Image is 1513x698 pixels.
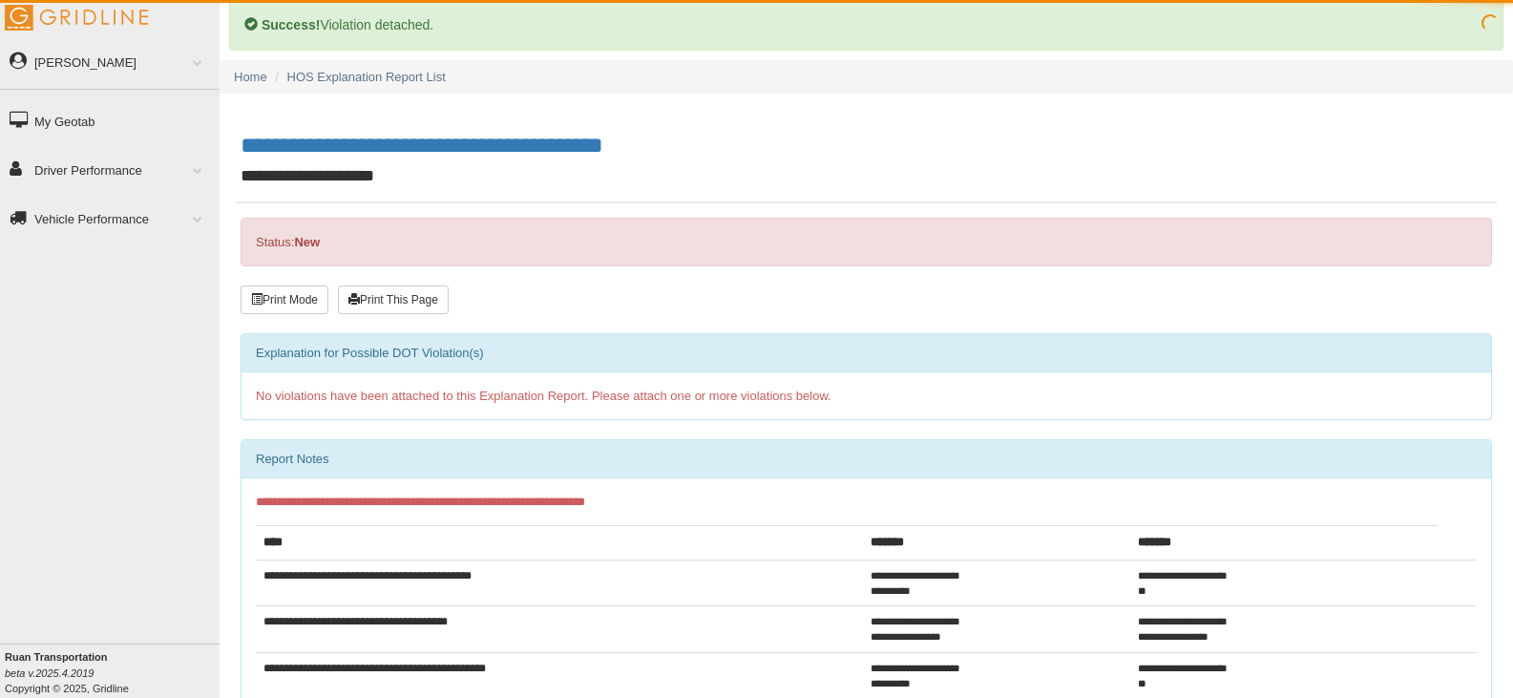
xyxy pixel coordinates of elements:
[338,286,449,314] button: Print This Page
[241,218,1492,266] div: Status:
[234,70,267,84] a: Home
[287,70,446,84] a: HOS Explanation Report List
[262,17,320,32] b: Success!
[241,286,328,314] button: Print Mode
[294,235,320,249] strong: New
[242,334,1491,372] div: Explanation for Possible DOT Violation(s)
[5,5,148,31] img: Gridline
[5,651,108,663] b: Ruan Transportation
[256,389,831,403] span: No violations have been attached to this Explanation Report. Please attach one or more violations...
[5,667,94,679] i: beta v.2025.4.2019
[5,649,220,696] div: Copyright © 2025, Gridline
[242,440,1491,478] div: Report Notes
